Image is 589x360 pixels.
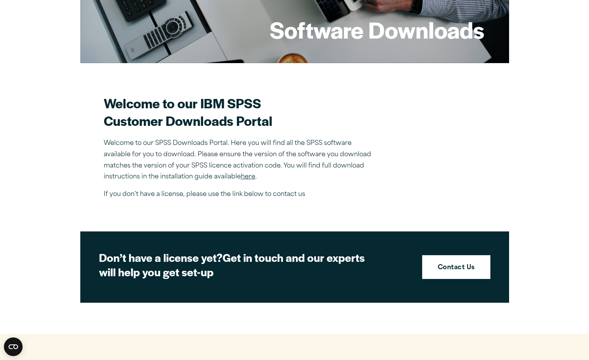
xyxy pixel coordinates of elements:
[241,174,255,180] a: here
[4,337,23,356] button: Open CMP widget
[99,250,372,279] h2: Get in touch and our experts will help you get set-up
[104,189,377,200] p: If you don’t have a license, please use the link below to contact us
[438,263,475,273] strong: Contact Us
[422,255,490,279] a: Contact Us
[270,14,484,45] h1: Software Downloads
[99,249,223,265] strong: Don’t have a license yet?
[104,138,377,183] p: Welcome to our SPSS Downloads Portal. Here you will find all the SPSS software available for you ...
[104,94,377,129] h2: Welcome to our IBM SPSS Customer Downloads Portal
